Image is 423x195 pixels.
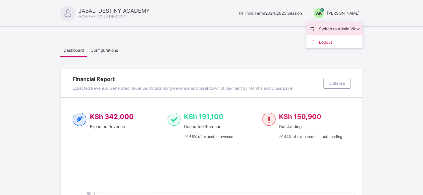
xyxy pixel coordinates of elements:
[91,48,118,53] span: Configurations
[238,11,302,16] span: session/term information
[306,22,362,35] li: dropdown-list-item-name-0
[79,14,126,19] span: ACHIEVE YOUR DESTINY
[279,134,342,139] span: 44 % of expected still outstanding
[316,11,322,16] span: AK
[309,38,360,46] span: Logout
[329,81,345,86] span: Collapse
[279,113,321,121] span: KSh 150,900
[306,35,362,48] li: dropdown-list-item-buttom-1
[184,124,233,129] span: Generated Revenue
[184,113,223,121] span: KSh 191,100
[279,124,342,129] span: Outstanding
[73,113,87,126] img: expected-2.4343d3e9d0c965b919479240f3db56ac.svg
[262,113,275,126] img: outstanding-1.146d663e52f09953f639664a84e30106.svg
[79,7,150,14] span: JABALI DESTINY ACADEMY
[90,124,134,129] span: Expected Revenue
[73,76,320,82] span: Financial Report
[327,11,359,16] span: [PERSON_NAME]
[64,48,84,53] span: Dashboard
[73,86,293,91] span: Expected Revenue, Generated Revenue, Outstanding Revenue and breakdown of payment by Months and C...
[184,134,233,139] span: 56 % of expected revenue
[168,113,181,126] img: paid-1.3eb1404cbcb1d3b736510a26bbfa3ccb.svg
[309,25,360,32] span: Switch to Admin View
[90,113,134,121] span: KSh 342,000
